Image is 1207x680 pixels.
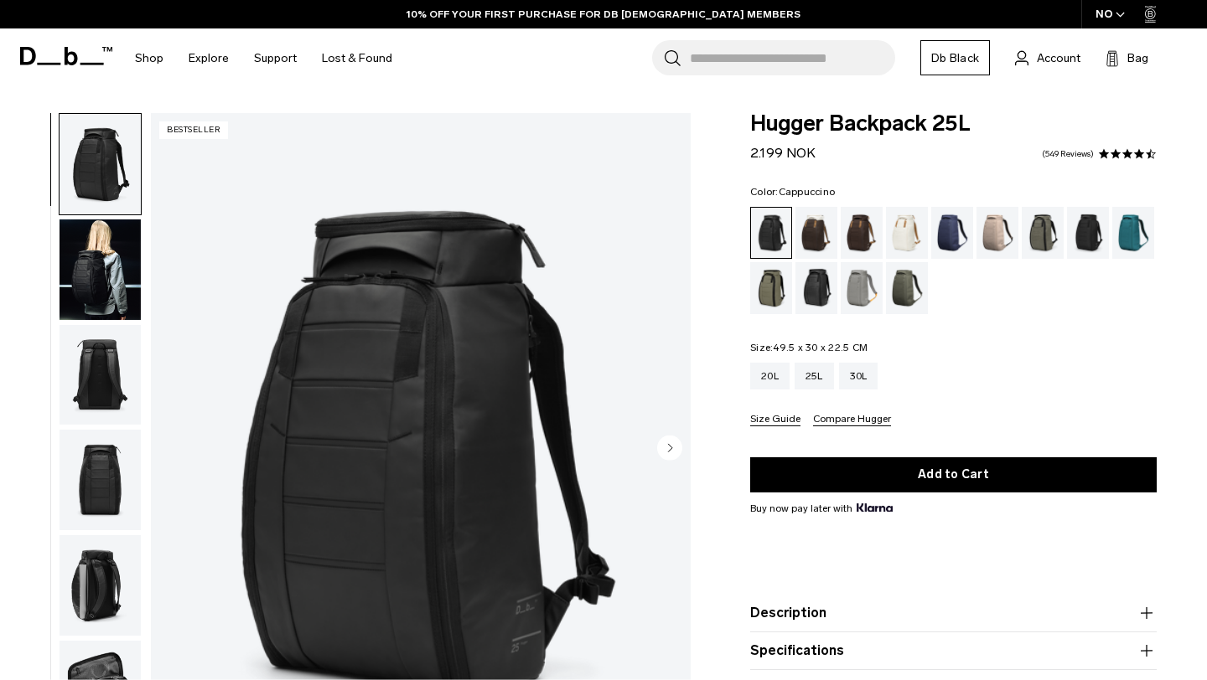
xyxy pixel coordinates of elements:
[657,435,682,464] button: Next slide
[886,207,928,259] a: Oatmilk
[60,219,141,320] img: Hugger Backpack 25L Black Out
[189,28,229,88] a: Explore
[813,414,891,426] button: Compare Hugger
[1106,48,1148,68] button: Bag
[59,534,142,636] button: Hugger Backpack 25L Black Out
[750,457,1157,492] button: Add to Cart
[322,28,392,88] a: Lost & Found
[750,414,800,426] button: Size Guide
[841,207,883,259] a: Espresso
[795,363,834,389] a: 25L
[60,325,141,425] img: Hugger Backpack 25L Black Out
[1127,49,1148,67] span: Bag
[931,207,973,259] a: Blue Hour
[750,501,893,516] span: Buy now pay later with
[750,187,835,197] legend: Color:
[59,429,142,531] button: Hugger Backpack 25L Black Out
[60,114,141,214] img: Hugger Backpack 25L Black Out
[59,219,142,321] button: Hugger Backpack 25L Black Out
[1112,207,1154,259] a: Midnight Teal
[976,207,1018,259] a: Fogbow Beige
[750,603,1157,623] button: Description
[1015,48,1080,68] a: Account
[795,207,837,259] a: Cappuccino
[750,641,1157,661] button: Specifications
[60,535,141,636] img: Hugger Backpack 25L Black Out
[779,186,836,198] span: Cappuccino
[773,342,868,353] span: 49.5 x 30 x 22.5 CM
[920,40,990,75] a: Db Black
[60,430,141,530] img: Hugger Backpack 25L Black Out
[59,113,142,215] button: Hugger Backpack 25L Black Out
[1022,207,1064,259] a: Forest Green
[750,343,868,353] legend: Size:
[841,262,883,314] a: Sand Grey
[750,113,1157,135] span: Hugger Backpack 25L
[795,262,837,314] a: Reflective Black
[122,28,405,88] nav: Main Navigation
[1042,150,1094,158] a: 549 reviews
[1067,207,1109,259] a: Charcoal Grey
[839,363,878,389] a: 30L
[750,363,790,389] a: 20L
[857,503,893,512] img: {"height" => 20, "alt" => "Klarna"}
[750,262,792,314] a: Mash Green
[407,7,800,22] a: 10% OFF YOUR FIRST PURCHASE FOR DB [DEMOGRAPHIC_DATA] MEMBERS
[135,28,163,88] a: Shop
[159,121,228,139] p: Bestseller
[1037,49,1080,67] span: Account
[750,207,792,259] a: Black Out
[59,324,142,426] button: Hugger Backpack 25L Black Out
[886,262,928,314] a: Moss Green
[750,145,816,161] span: 2.199 NOK
[254,28,297,88] a: Support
